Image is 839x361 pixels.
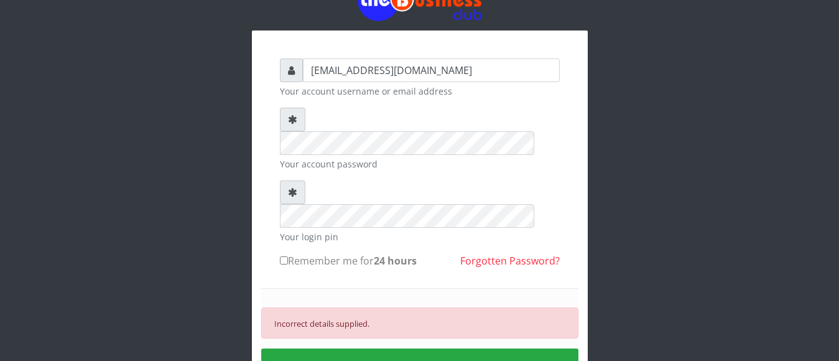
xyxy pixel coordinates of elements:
[280,256,288,265] input: Remember me for24 hours
[280,230,560,243] small: Your login pin
[460,254,560,268] a: Forgotten Password?
[274,318,369,329] small: Incorrect details supplied.
[280,157,560,171] small: Your account password
[303,59,560,82] input: Username or email address
[280,85,560,98] small: Your account username or email address
[374,254,417,268] b: 24 hours
[280,253,417,268] label: Remember me for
